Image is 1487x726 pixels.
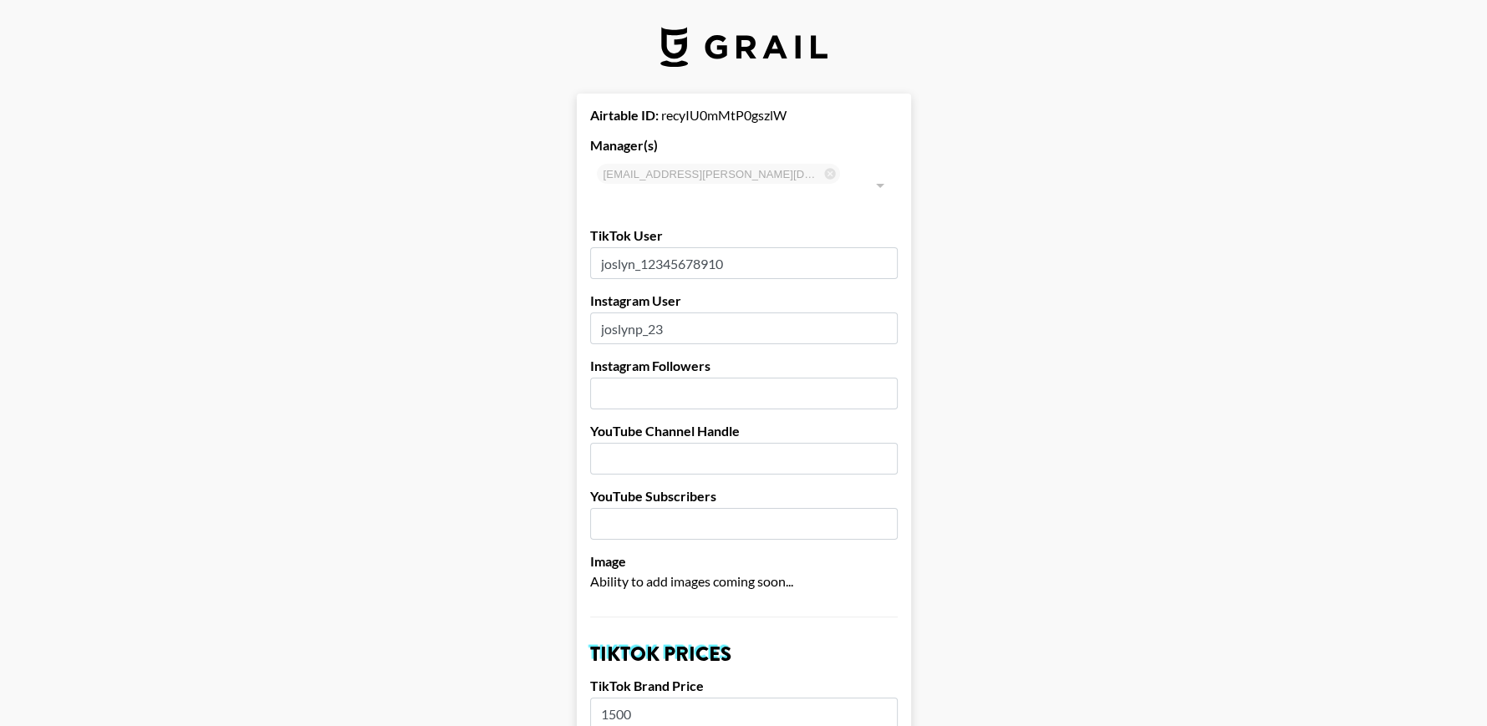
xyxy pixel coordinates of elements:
label: Instagram User [590,292,898,309]
label: TikTok User [590,227,898,244]
label: YouTube Channel Handle [590,423,898,439]
label: Manager(s) [590,137,898,154]
label: Instagram Followers [590,358,898,374]
h2: TikTok Prices [590,644,898,664]
label: TikTok Brand Price [590,678,898,694]
label: YouTube Subscribers [590,488,898,505]
label: Image [590,553,898,570]
div: recyIU0mMtP0gszlW [590,107,898,124]
img: Grail Talent Logo [660,27,828,67]
span: Ability to add images coming soon... [590,573,793,589]
strong: Airtable ID: [590,107,659,123]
